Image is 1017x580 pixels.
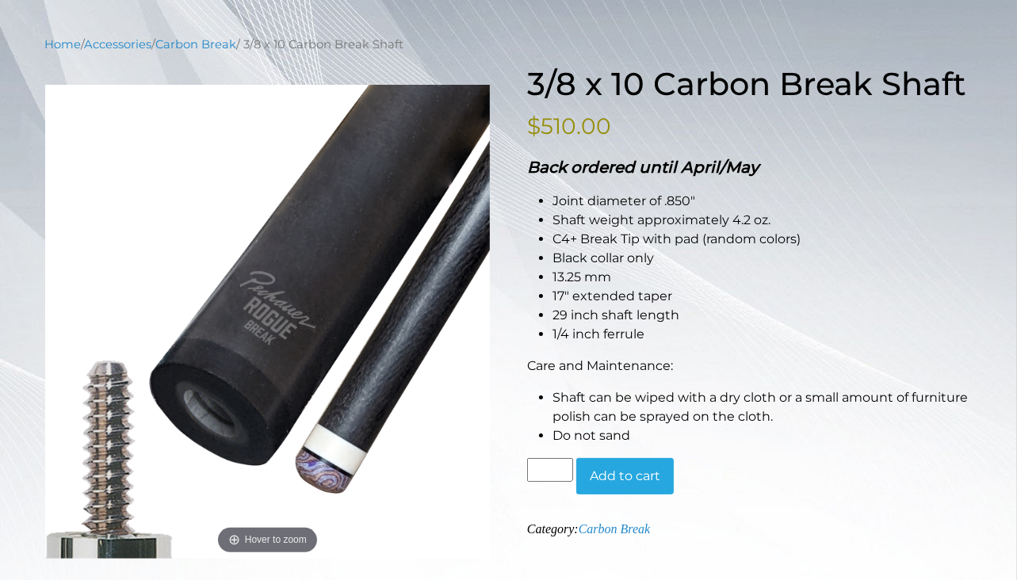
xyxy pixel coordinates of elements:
[527,113,541,139] span: $
[552,211,973,230] li: Shaft weight approximately 4.2 oz.
[527,158,759,177] strong: Back ordered until April/May
[527,522,650,536] span: Category:
[45,85,491,559] img: new-3-8x10-break-with-tip-1.png
[579,522,651,536] a: Carbon Break
[45,85,491,559] a: Hover to zoom
[527,65,973,103] h1: 3/8 x 10 Carbon Break Shaft
[45,37,82,52] a: Home
[552,268,973,287] li: 13.25 mm
[552,249,973,268] li: Black collar only
[527,113,611,139] bdi: 510.00
[85,37,152,52] a: Accessories
[552,388,973,426] li: Shaft can be wiped with a dry cloth or a small amount of furniture polish can be sprayed on the c...
[527,357,973,376] p: Care and Maintenance:
[552,230,973,249] li: C4+ Break Tip with pad (random colors)
[552,306,973,325] li: 29 inch shaft length
[552,426,973,445] li: Do not sand
[552,287,973,306] li: 17″ extended taper
[45,36,973,53] nav: Breadcrumb
[527,458,573,482] input: Product quantity
[552,325,973,344] li: 1/4 inch ferrule
[552,192,973,211] li: Joint diameter of .850″
[576,458,674,494] button: Add to cart
[156,37,237,52] a: Carbon Break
